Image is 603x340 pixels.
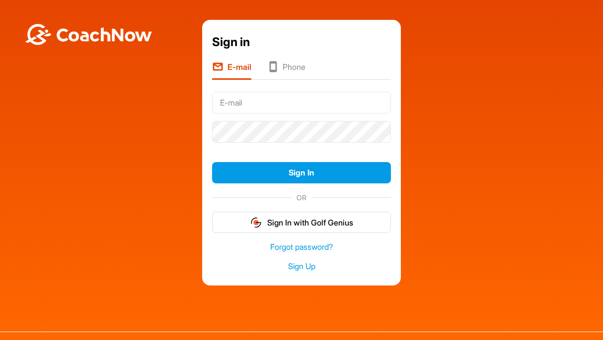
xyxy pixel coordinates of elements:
li: Phone [267,61,305,80]
img: gg_logo [250,217,262,228]
a: Sign Up [212,261,391,272]
div: Sign in [212,33,391,51]
span: OR [292,192,311,203]
img: BwLJSsUCoWCh5upNqxVrqldRgqLPVwmV24tXu5FoVAoFEpwwqQ3VIfuoInZCoVCoTD4vwADAC3ZFMkVEQFDAAAAAElFTkSuQmCC [24,24,153,45]
button: Sign In [212,162,391,183]
input: E-mail [212,92,391,113]
a: Forgot password? [212,241,391,253]
button: Sign In with Golf Genius [212,212,391,233]
li: E-mail [212,61,251,80]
